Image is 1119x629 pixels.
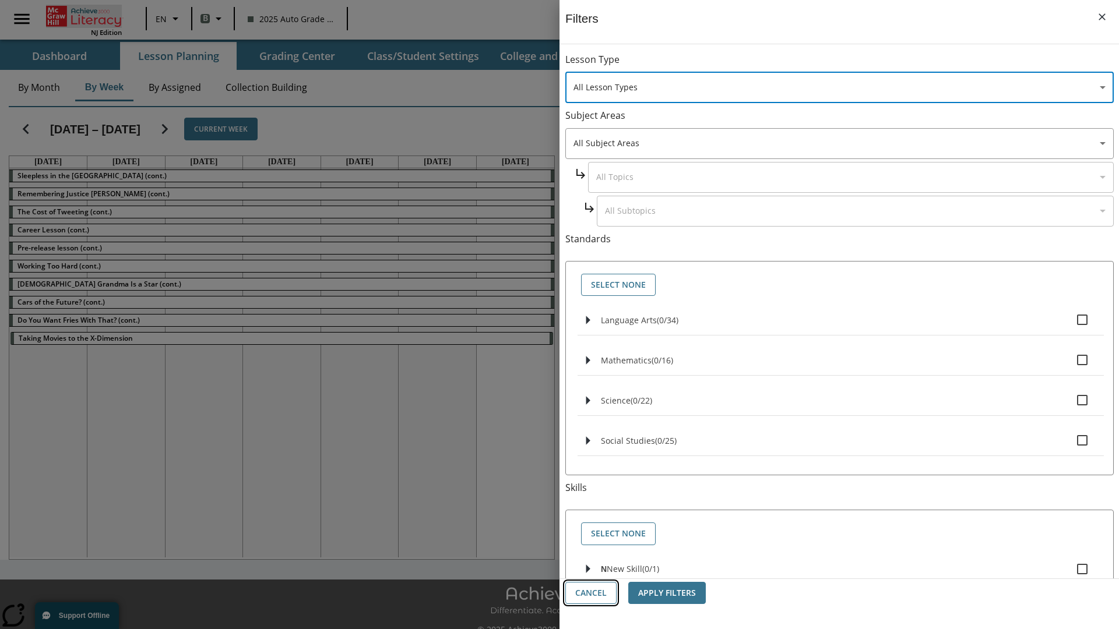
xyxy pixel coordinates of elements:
p: Subject Areas [565,109,1114,122]
h1: Filters [565,12,599,44]
div: Select a lesson type [565,72,1114,103]
span: New Skill [607,563,642,574]
div: Select a Subject Area [588,162,1114,193]
button: Close Filters side menu [1090,5,1114,29]
p: Standards [565,232,1114,246]
div: Select standards [575,271,1104,299]
span: N [601,564,607,574]
button: Apply Filters [628,582,706,605]
div: Select a Subject Area [597,196,1114,227]
span: Mathematics [601,355,652,366]
p: Skills [565,481,1114,494]
p: Lesson Type [565,53,1114,66]
button: Select None [581,274,656,296]
div: Select skills [575,520,1104,548]
span: 0 standards selected/22 standards in group [631,395,652,406]
ul: Select standards [578,305,1104,465]
span: 0 skills selected/1 skills in group [642,563,659,574]
span: Social Studies [601,435,655,446]
span: 0 standards selected/25 standards in group [655,435,677,446]
span: Language Arts [601,314,657,326]
div: Select a Subject Area [565,128,1114,159]
button: Select None [581,522,656,545]
button: Cancel [565,582,617,605]
span: Science [601,395,631,406]
span: 0 standards selected/34 standards in group [657,314,678,326]
span: 0 standards selected/16 standards in group [652,355,673,366]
